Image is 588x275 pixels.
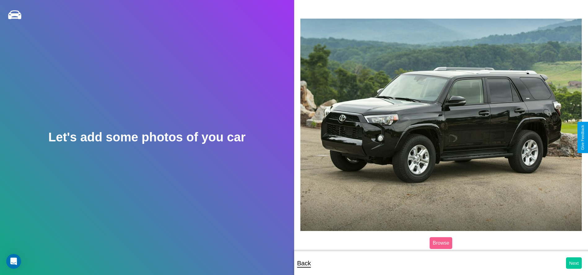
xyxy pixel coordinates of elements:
h2: Let's add some photos of you car [48,130,245,144]
p: Back [297,258,311,269]
div: Give Feedback [581,125,585,150]
img: posted [300,19,582,231]
button: Next [566,257,582,269]
label: Browse [430,237,452,249]
iframe: Intercom live chat [6,254,21,269]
